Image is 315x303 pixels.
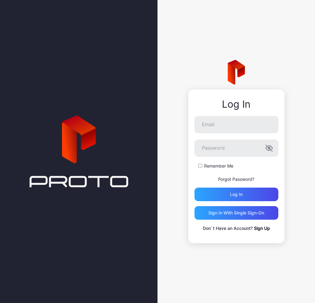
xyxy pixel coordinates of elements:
[218,176,254,182] a: Forgot Password?
[194,225,278,232] p: Don`t Have an Account?
[194,206,278,220] button: Sign in With Single Sign-On
[230,192,243,197] div: Log in
[194,188,278,201] button: Log in
[204,163,233,169] label: Remember Me
[208,210,264,215] div: Sign in With Single Sign-On
[194,99,278,110] div: Log In
[194,139,278,157] input: Password
[265,144,273,152] button: Password
[254,226,270,231] a: Sign Up
[194,116,278,133] input: Email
